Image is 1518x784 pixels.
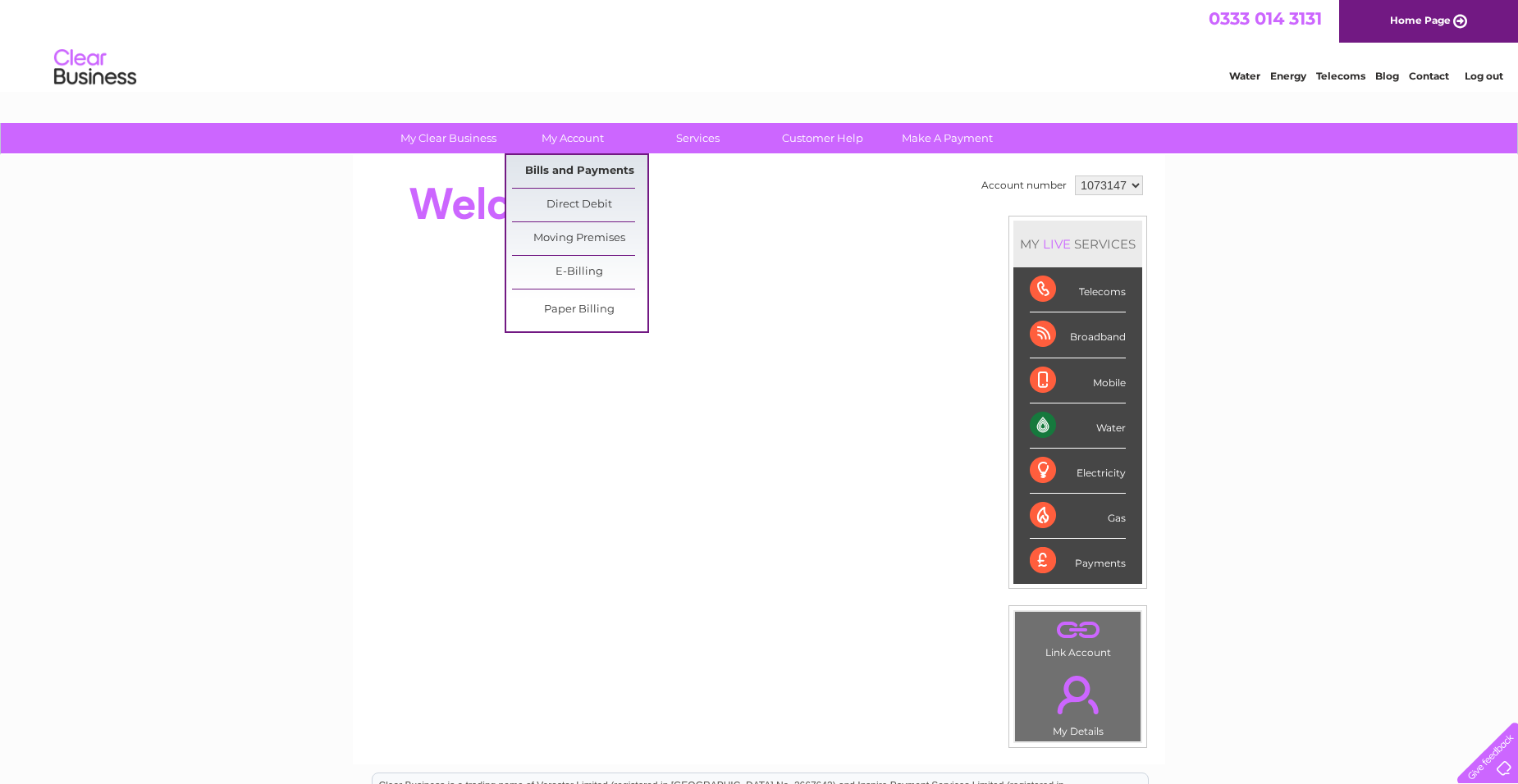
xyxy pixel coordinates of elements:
[630,123,766,153] a: Services
[381,123,516,153] a: My Clear Business
[1030,358,1126,403] div: Mobile
[977,171,1071,199] td: Account number
[1014,611,1141,663] td: Link Account
[53,43,137,93] img: logo.png
[512,222,647,255] a: Moving Premises
[755,123,890,153] a: Customer Help
[1375,70,1399,82] a: Blog
[512,294,647,326] a: Paper Billing
[1030,539,1126,583] div: Payments
[1014,662,1141,742] td: My Details
[1019,666,1136,723] a: .
[512,256,647,289] a: E-Billing
[1229,70,1260,82] a: Water
[1030,494,1126,539] div: Gas
[880,123,1015,153] a: Make A Payment
[1013,221,1142,267] div: MY SERVICES
[1030,449,1126,494] div: Electricity
[512,155,647,188] a: Bills and Payments
[1270,70,1306,82] a: Energy
[1030,267,1126,312] div: Telecoms
[505,123,641,153] a: My Account
[1030,312,1126,358] div: Broadband
[1316,70,1365,82] a: Telecoms
[1040,236,1074,252] div: LIVE
[1019,616,1136,645] a: .
[1409,70,1449,82] a: Contact
[1465,70,1503,82] a: Log out
[373,9,1148,80] div: Clear Business is a trading name of Verastar Limited (registered in [GEOGRAPHIC_DATA] No. 3667643...
[1209,8,1322,29] a: 0333 014 3131
[512,189,647,221] a: Direct Debit
[1030,403,1126,449] div: Water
